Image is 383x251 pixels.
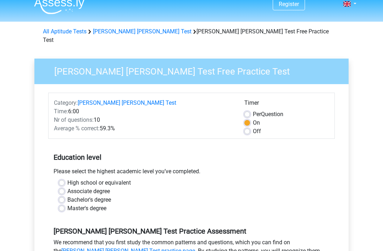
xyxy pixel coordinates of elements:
[49,116,239,124] div: 10
[253,119,260,127] label: On
[93,28,191,35] a: [PERSON_NAME] [PERSON_NAME] Test
[46,63,343,77] h3: [PERSON_NAME] [PERSON_NAME] Test Free Practice Test
[43,28,87,35] a: All Aptitude Tests
[54,125,100,132] span: Average % correct:
[49,124,239,133] div: 59.3%
[48,167,335,179] div: Please select the highest academic level you’ve completed.
[67,179,131,187] label: High school or equivalent
[279,1,299,7] a: Register
[253,111,261,118] span: Per
[67,187,110,196] label: Associate degree
[54,227,329,235] h5: [PERSON_NAME] [PERSON_NAME] Test Practice Assessment
[54,150,329,164] h5: Education level
[54,108,68,115] span: Time:
[253,110,283,119] label: Question
[54,99,78,106] span: Category:
[54,116,94,123] span: Nr of questions:
[253,127,261,136] label: Off
[49,107,239,116] div: 6:00
[78,99,176,106] a: [PERSON_NAME] [PERSON_NAME] Test
[40,27,343,44] div: [PERSON_NAME] [PERSON_NAME] Test Free Practice Test
[244,99,329,110] div: Timer
[67,204,106,213] label: Master's degree
[67,196,111,204] label: Bachelor's degree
